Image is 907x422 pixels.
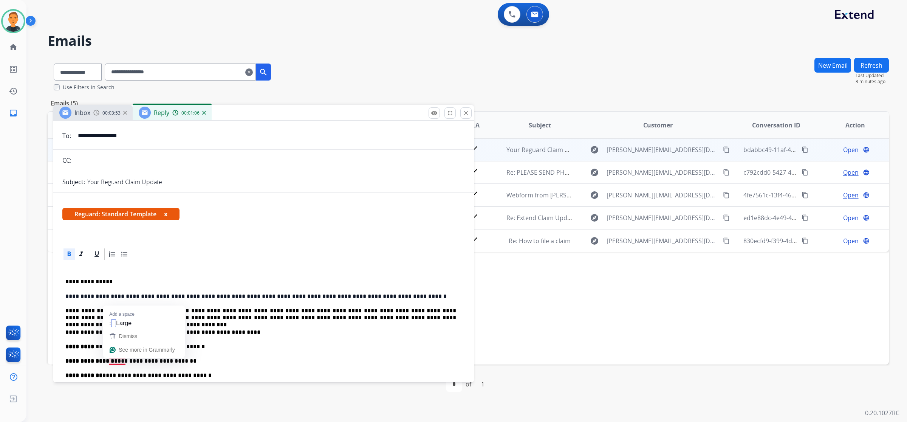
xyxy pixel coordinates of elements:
[506,191,724,199] span: Webform from [PERSON_NAME][EMAIL_ADDRESS][DOMAIN_NAME] on [DATE]
[863,214,870,221] mat-icon: language
[63,84,115,91] label: Use Filters In Search
[529,121,551,130] span: Subject
[802,146,808,153] mat-icon: content_copy
[723,214,730,221] mat-icon: content_copy
[607,191,718,200] span: [PERSON_NAME][EMAIL_ADDRESS][DOMAIN_NAME]
[431,110,438,116] mat-icon: remove_red_eye
[723,237,730,244] mat-icon: content_copy
[723,192,730,199] mat-icon: content_copy
[506,214,576,222] span: Re: Extend Claim Update
[843,145,859,154] span: Open
[607,236,718,245] span: [PERSON_NAME][EMAIL_ADDRESS][DOMAIN_NAME]
[506,146,586,154] span: Your Reguard Claim Update
[9,87,18,96] mat-icon: history
[9,109,18,118] mat-icon: inbox
[590,168,599,177] mat-icon: explore
[91,248,102,260] div: Underline
[87,177,162,186] p: Your Reguard Claim Update
[102,110,121,116] span: 00:03:53
[590,236,599,245] mat-icon: explore
[475,377,491,392] div: 1
[9,65,18,74] mat-icon: list_alt
[802,169,808,176] mat-icon: content_copy
[843,191,859,200] span: Open
[181,110,200,116] span: 00:01:06
[48,33,889,48] h2: Emails
[843,168,859,177] span: Open
[466,380,471,389] div: of
[469,235,478,244] mat-icon: check
[856,73,889,79] span: Last Updated:
[863,169,870,176] mat-icon: language
[607,145,718,154] span: [PERSON_NAME][EMAIL_ADDRESS][DOMAIN_NAME]
[743,168,859,177] span: c792cdd0-5427-42e7-a7d2-427c5b4feaa5
[814,58,851,73] button: New Email
[469,212,478,221] mat-icon: check
[62,208,180,220] span: Reguard: Standard Template
[802,214,808,221] mat-icon: content_copy
[863,192,870,199] mat-icon: language
[802,237,808,244] mat-icon: content_copy
[643,121,673,130] span: Customer
[743,146,857,154] span: bdabbc49-11af-4cec-908d-a4917cd02f93
[865,408,899,417] p: 0.20.1027RC
[76,248,87,260] div: Italic
[743,237,856,245] span: 830ecfd9-f399-4dd9-886b-13baaf380a7c
[802,192,808,199] mat-icon: content_copy
[164,209,167,219] button: x
[9,43,18,52] mat-icon: home
[469,167,478,176] mat-icon: check
[506,168,623,177] span: Re: PLEASE SEND PHOTOS TO THIS EMAIL
[469,121,480,130] span: SLA
[154,109,169,117] span: Reply
[469,189,478,199] mat-icon: check
[743,214,859,222] span: ed1e88dc-4e49-449e-9b44-30af5d812e54
[590,191,599,200] mat-icon: explore
[752,121,800,130] span: Conversation ID
[863,146,870,153] mat-icon: language
[854,58,889,73] button: Refresh
[63,248,75,260] div: Bold
[590,213,599,222] mat-icon: explore
[463,110,469,116] mat-icon: close
[863,237,870,244] mat-icon: language
[74,109,90,117] span: Inbox
[856,79,889,85] span: 3 minutes ago
[259,68,268,77] mat-icon: search
[48,99,81,108] p: Emails (5)
[107,248,118,260] div: Ordered List
[743,191,857,199] span: 4fe7561c-13f4-468e-8987-34ce26db0d55
[843,213,859,222] span: Open
[723,146,730,153] mat-icon: content_copy
[245,68,253,77] mat-icon: clear
[469,144,478,153] mat-icon: check
[119,248,130,260] div: Bullet List
[62,156,71,165] p: CC:
[810,112,889,138] th: Action
[509,237,571,245] span: Re: How to file a claim
[607,168,718,177] span: [PERSON_NAME][EMAIL_ADDRESS][DOMAIN_NAME]
[723,169,730,176] mat-icon: content_copy
[62,177,85,186] p: Subject:
[62,131,71,140] p: To:
[590,145,599,154] mat-icon: explore
[447,110,453,116] mat-icon: fullscreen
[607,213,718,222] span: [PERSON_NAME][EMAIL_ADDRESS][DOMAIN_NAME]
[843,236,859,245] span: Open
[3,11,24,32] img: avatar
